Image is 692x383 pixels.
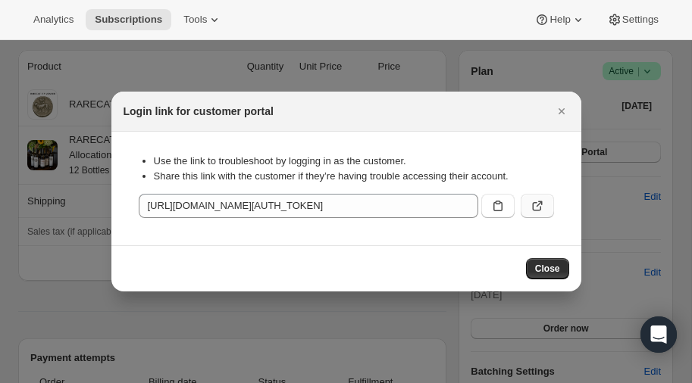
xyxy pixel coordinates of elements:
button: Close [526,258,569,279]
button: Subscriptions [86,9,171,30]
span: Help [550,14,570,26]
li: Use the link to troubleshoot by logging in as the customer. [154,154,554,169]
span: Analytics [33,14,74,26]
button: Tools [174,9,231,30]
button: Close [551,101,572,122]
button: Settings [598,9,668,30]
span: Close [535,263,560,275]
span: Subscriptions [95,14,162,26]
span: Tools [183,14,207,26]
button: Analytics [24,9,83,30]
span: Settings [622,14,659,26]
button: Help [525,9,594,30]
li: Share this link with the customer if they’re having trouble accessing their account. [154,169,554,184]
div: Open Intercom Messenger [640,316,677,353]
h2: Login link for customer portal [124,104,274,119]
